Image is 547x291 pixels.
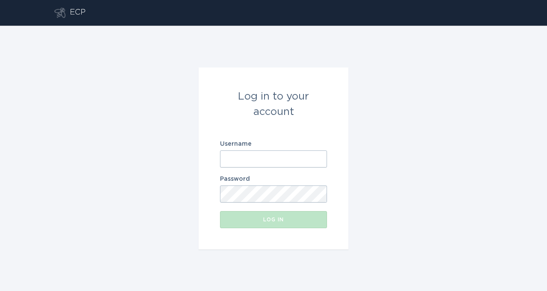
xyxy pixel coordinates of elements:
[220,211,327,228] button: Log in
[220,141,327,147] label: Username
[70,8,86,18] div: ECP
[220,89,327,120] div: Log in to your account
[224,217,323,222] div: Log in
[220,176,327,182] label: Password
[54,8,65,18] button: Go to dashboard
